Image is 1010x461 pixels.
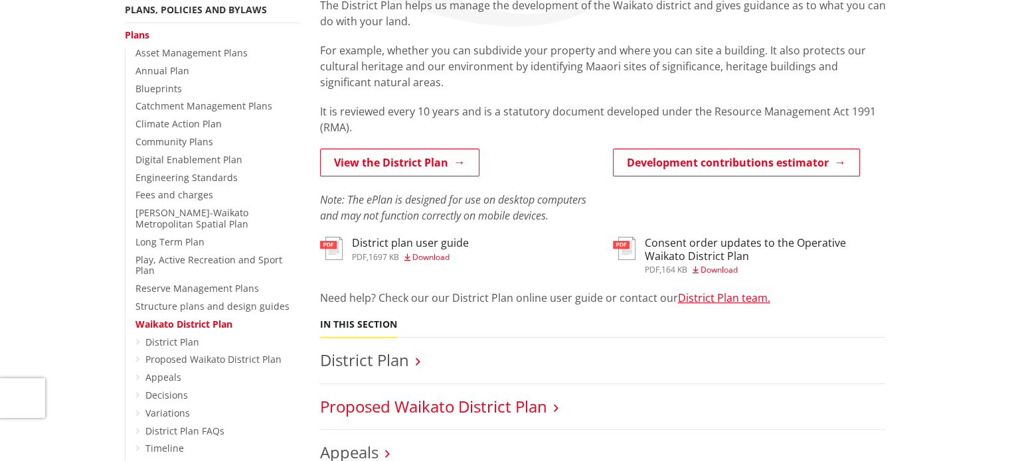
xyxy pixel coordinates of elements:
a: Asset Management Plans [135,46,248,59]
a: Annual Plan [135,64,189,77]
iframe: Messenger Launcher [949,405,997,453]
span: pdf [352,251,367,263]
a: District plan user guide pdf,1697 KB Download [320,237,469,261]
a: Community Plans [135,135,213,148]
a: Proposed Waikato District Plan [320,395,547,417]
a: [PERSON_NAME]-Waikato Metropolitan Spatial Plan [135,206,248,230]
a: Waikato District Plan [135,318,232,330]
a: Timeline [145,442,184,454]
a: Plans [125,29,149,41]
span: Download [701,264,738,275]
p: Need help? Check our our District Plan online user guide or contact our [320,290,886,306]
a: District Plan team. [678,291,770,305]
a: View the District Plan [320,149,479,176]
a: Proposed Waikato District Plan [145,353,282,365]
h3: District plan user guide [352,237,469,249]
a: Long Term Plan [135,235,205,248]
span: 1697 KB [369,251,399,263]
p: It is reviewed every 10 years and is a statutory document developed under the Resource Management... [320,103,886,135]
a: Catchment Management Plans [135,99,272,112]
em: Note: The ePlan is designed for use on desktop computers and may not function correctly on mobile... [320,192,586,223]
a: Reserve Management Plans [135,282,259,295]
p: For example, whether you can subdivide your property and where you can site a building. It also p... [320,42,886,90]
a: Plans, policies and bylaws [125,3,267,16]
a: Decisions [145,389,188,401]
a: Appeals [145,371,181,383]
a: Engineering Standards [135,171,238,184]
img: document-pdf.svg [613,237,635,260]
span: pdf [645,264,659,275]
a: Digital Enablement Plan [135,153,242,166]
img: document-pdf.svg [320,237,343,260]
h3: Consent order updates to the Operative Waikato District Plan [645,237,886,262]
a: Play, Active Recreation and Sport Plan [135,253,282,277]
a: Variations [145,407,190,419]
a: Fees and charges [135,188,213,201]
a: District Plan [145,336,199,348]
a: Consent order updates to the Operative Waikato District Plan pdf,164 KB Download [613,237,886,273]
a: Development contributions estimator [613,149,860,176]
div: , [352,253,469,261]
h5: In this section [320,319,397,330]
a: District Plan FAQs [145,425,224,437]
a: Structure plans and design guides [135,300,290,312]
div: , [645,266,886,274]
a: District Plan [320,349,409,371]
a: Blueprints [135,82,182,95]
span: Download [412,251,450,263]
a: Climate Action Plan [135,117,222,130]
span: 164 KB [661,264,687,275]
